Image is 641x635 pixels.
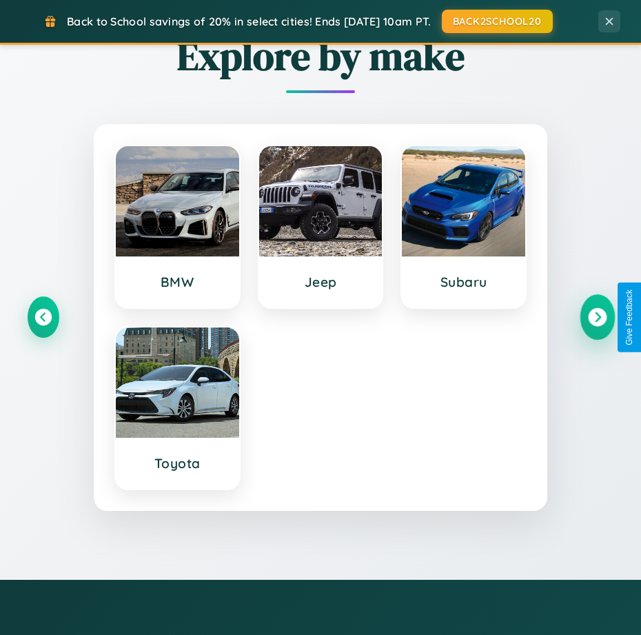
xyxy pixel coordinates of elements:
[67,14,431,28] span: Back to School savings of 20% in select cities! Ends [DATE] 10am PT.
[416,274,511,290] h3: Subaru
[130,455,225,472] h3: Toyota
[130,274,225,290] h3: BMW
[624,290,634,345] div: Give Feedback
[28,30,613,83] h2: Explore by make
[442,10,553,33] button: BACK2SCHOOL20
[273,274,369,290] h3: Jeep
